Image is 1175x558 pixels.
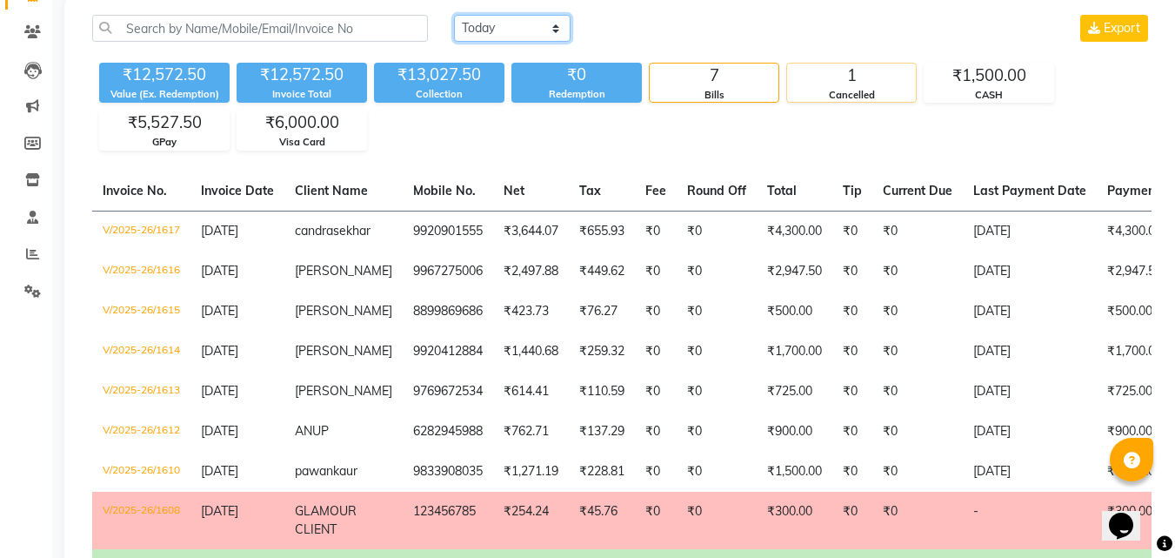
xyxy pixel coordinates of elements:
[963,372,1097,412] td: [DATE]
[92,332,190,372] td: V/2025-26/1614
[201,503,238,519] span: [DATE]
[103,183,167,198] span: Invoice No.
[767,183,797,198] span: Total
[677,492,757,549] td: ₹0
[403,252,493,292] td: 9967275006
[92,372,190,412] td: V/2025-26/1613
[569,372,635,412] td: ₹110.59
[201,183,274,198] span: Invoice Date
[493,452,569,492] td: ₹1,271.19
[374,63,504,87] div: ₹13,027.50
[569,332,635,372] td: ₹259.32
[201,423,238,439] span: [DATE]
[403,412,493,452] td: 6282945988
[100,135,229,150] div: GPay
[832,211,872,252] td: ₹0
[92,211,190,252] td: V/2025-26/1617
[237,87,367,102] div: Invoice Total
[92,452,190,492] td: V/2025-26/1610
[504,183,524,198] span: Net
[757,252,832,292] td: ₹2,947.50
[883,183,952,198] span: Current Due
[872,452,963,492] td: ₹0
[635,332,677,372] td: ₹0
[963,452,1097,492] td: [DATE]
[403,492,493,549] td: 123456785
[374,87,504,102] div: Collection
[493,412,569,452] td: ₹762.71
[92,15,428,42] input: Search by Name/Mobile/Email/Invoice No
[1104,20,1140,36] span: Export
[92,492,190,549] td: V/2025-26/1608
[787,88,916,103] div: Cancelled
[295,183,368,198] span: Client Name
[635,372,677,412] td: ₹0
[99,63,230,87] div: ₹12,572.50
[201,383,238,399] span: [DATE]
[872,492,963,549] td: ₹0
[237,135,366,150] div: Visa Card
[872,332,963,372] td: ₹0
[295,383,392,399] span: [PERSON_NAME]
[635,492,677,549] td: ₹0
[569,292,635,332] td: ₹76.27
[757,372,832,412] td: ₹725.00
[201,263,238,279] span: [DATE]
[1102,488,1158,541] iframe: chat widget
[99,87,230,102] div: Value (Ex. Redemption)
[832,332,872,372] td: ₹0
[403,332,493,372] td: 9920412884
[757,332,832,372] td: ₹1,700.00
[757,211,832,252] td: ₹4,300.00
[973,183,1086,198] span: Last Payment Date
[645,183,666,198] span: Fee
[787,64,916,88] div: 1
[757,452,832,492] td: ₹1,500.00
[403,211,493,252] td: 9920901555
[650,88,778,103] div: Bills
[677,292,757,332] td: ₹0
[687,183,746,198] span: Round Off
[493,372,569,412] td: ₹614.41
[201,303,238,319] span: [DATE]
[677,372,757,412] td: ₹0
[201,223,238,239] span: [DATE]
[295,423,329,439] span: ANUP
[493,211,569,252] td: ₹3,644.07
[832,372,872,412] td: ₹0
[493,292,569,332] td: ₹423.73
[201,463,238,479] span: [DATE]
[403,372,493,412] td: 9769672534
[493,252,569,292] td: ₹2,497.88
[963,252,1097,292] td: [DATE]
[832,452,872,492] td: ₹0
[237,111,366,135] div: ₹6,000.00
[201,343,238,359] span: [DATE]
[832,292,872,332] td: ₹0
[832,492,872,549] td: ₹0
[333,463,357,479] span: kaur
[635,452,677,492] td: ₹0
[100,111,229,135] div: ₹5,527.50
[843,183,862,198] span: Tip
[963,292,1097,332] td: [DATE]
[237,63,367,87] div: ₹12,572.50
[677,252,757,292] td: ₹0
[295,303,392,319] span: [PERSON_NAME]
[1080,15,1148,42] button: Export
[403,452,493,492] td: 9833908035
[677,412,757,452] td: ₹0
[832,252,872,292] td: ₹0
[963,492,1097,549] td: -
[872,252,963,292] td: ₹0
[963,412,1097,452] td: [DATE]
[295,503,357,537] span: GLAMOUR CLIENT
[635,211,677,252] td: ₹0
[413,183,476,198] span: Mobile No.
[92,292,190,332] td: V/2025-26/1615
[511,87,642,102] div: Redemption
[569,211,635,252] td: ₹655.93
[963,332,1097,372] td: [DATE]
[757,292,832,332] td: ₹500.00
[295,223,371,239] span: candrasekhar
